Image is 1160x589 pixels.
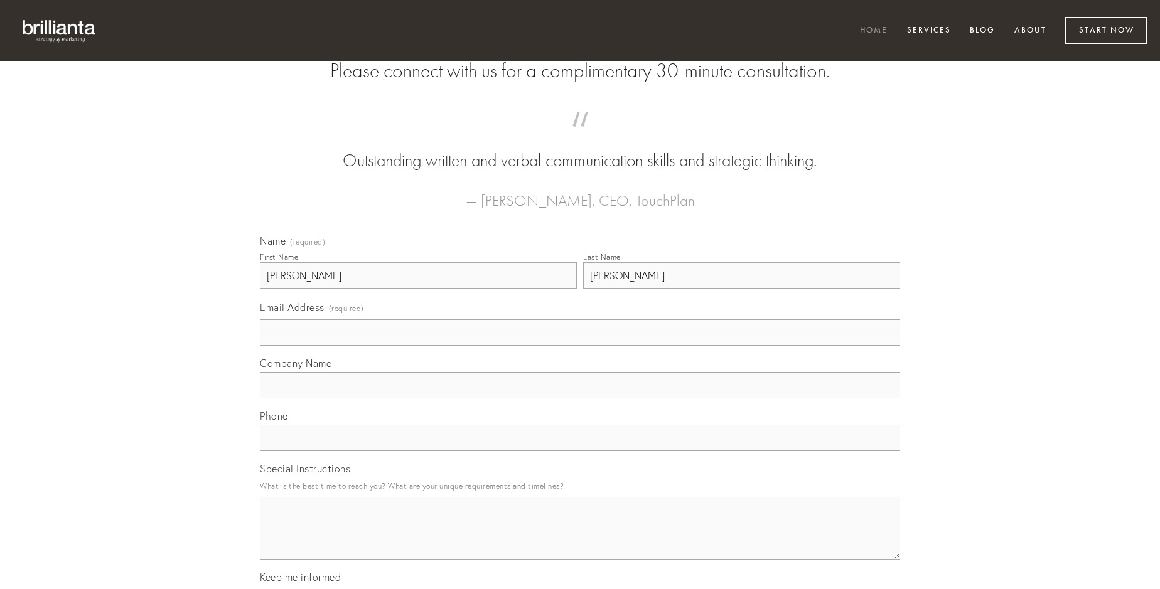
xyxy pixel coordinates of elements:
[583,252,621,262] div: Last Name
[852,21,896,41] a: Home
[260,252,298,262] div: First Name
[260,410,288,422] span: Phone
[280,124,880,149] span: “
[962,21,1003,41] a: Blog
[280,173,880,213] figcaption: — [PERSON_NAME], CEO, TouchPlan
[13,13,107,49] img: brillianta - research, strategy, marketing
[1065,17,1147,44] a: Start Now
[329,300,364,317] span: (required)
[260,59,900,83] h2: Please connect with us for a complimentary 30-minute consultation.
[260,571,341,583] span: Keep me informed
[1006,21,1055,41] a: About
[260,235,286,247] span: Name
[260,301,325,314] span: Email Address
[899,21,959,41] a: Services
[260,462,350,475] span: Special Instructions
[290,238,325,246] span: (required)
[260,357,331,369] span: Company Name
[280,124,880,173] blockquote: Outstanding written and verbal communication skills and strategic thinking.
[260,477,900,494] p: What is the best time to reach you? What are your unique requirements and timelines?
